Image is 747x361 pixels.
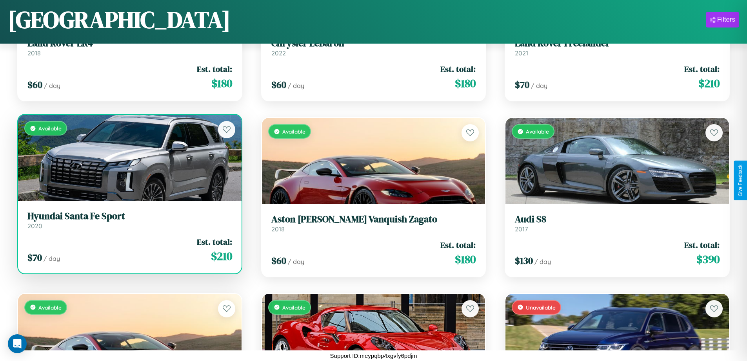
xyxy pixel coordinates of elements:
[197,63,232,75] span: Est. total:
[271,214,476,233] a: Aston [PERSON_NAME] Vanquish Zagato2018
[455,75,476,91] span: $ 180
[27,49,41,57] span: 2018
[27,211,232,230] a: Hyundai Santa Fe Sport2020
[197,236,232,247] span: Est. total:
[271,78,286,91] span: $ 60
[515,78,529,91] span: $ 70
[211,248,232,264] span: $ 210
[271,254,286,267] span: $ 60
[282,304,305,311] span: Available
[8,334,27,353] div: Open Intercom Messenger
[44,82,60,90] span: / day
[440,239,476,251] span: Est. total:
[515,254,533,267] span: $ 130
[8,4,231,36] h1: [GEOGRAPHIC_DATA]
[271,49,286,57] span: 2022
[515,38,720,49] h3: Land Rover Freelander
[211,75,232,91] span: $ 180
[531,82,547,90] span: / day
[738,165,743,196] div: Give Feedback
[706,12,739,27] button: Filters
[288,82,304,90] span: / day
[515,225,528,233] span: 2017
[330,350,417,361] p: Support ID: meypqbp4xgvfy6pdjm
[288,258,304,266] span: / day
[38,125,62,132] span: Available
[27,38,232,49] h3: Land Rover LR4
[526,128,549,135] span: Available
[27,211,232,222] h3: Hyundai Santa Fe Sport
[38,304,62,311] span: Available
[684,63,720,75] span: Est. total:
[515,214,720,233] a: Audi S82017
[271,38,476,49] h3: Chrysler LeBaron
[27,222,42,230] span: 2020
[440,63,476,75] span: Est. total:
[271,38,476,57] a: Chrysler LeBaron2022
[455,251,476,267] span: $ 180
[27,38,232,57] a: Land Rover LR42018
[717,16,735,24] div: Filters
[526,304,556,311] span: Unavailable
[696,251,720,267] span: $ 390
[515,214,720,225] h3: Audi S8
[271,225,285,233] span: 2018
[684,239,720,251] span: Est. total:
[515,49,528,57] span: 2021
[27,251,42,264] span: $ 70
[698,75,720,91] span: $ 210
[534,258,551,266] span: / day
[271,214,476,225] h3: Aston [PERSON_NAME] Vanquish Zagato
[282,128,305,135] span: Available
[515,38,720,57] a: Land Rover Freelander2021
[44,255,60,262] span: / day
[27,78,42,91] span: $ 60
